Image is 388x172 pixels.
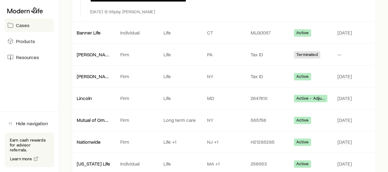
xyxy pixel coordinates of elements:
span: [DATE] [337,30,352,36]
p: Firm [120,117,154,123]
p: MD [207,95,241,101]
a: Products [5,34,54,48]
p: — [337,51,371,58]
span: Active [296,118,309,124]
p: [PERSON_NAME] [PERSON_NAME] [77,51,110,58]
span: Cases [16,22,29,28]
span: [DATE] [337,161,352,167]
p: Life [163,161,197,167]
p: Mutual of Omaha [77,117,110,123]
span: [DATE] [337,73,352,79]
a: Cases [5,18,54,32]
p: NJ +1 [207,139,241,145]
p: Firm [120,139,154,145]
p: [DATE] 12:56p by [PERSON_NAME] [90,9,155,14]
p: Firm [120,51,154,58]
span: [DATE] [337,95,352,101]
button: Hide navigation [5,117,54,130]
a: Resources [5,50,54,64]
p: NY [207,117,241,123]
p: Tax ID [250,51,284,58]
p: MA +1 [207,161,241,167]
span: Resources [16,54,39,60]
span: [DATE] [337,139,352,145]
p: Earn cash rewards for advisor referrals. [10,138,49,152]
p: 264781X [250,95,284,101]
span: Active [296,30,309,37]
span: [DATE] [337,117,352,123]
p: Tax ID [250,73,284,79]
p: MLG0057 [250,30,284,36]
p: 258953 [250,161,284,167]
p: Lincoln [77,95,110,101]
p: [PERSON_NAME] [PERSON_NAME] of [GEOGRAPHIC_DATA] [77,73,110,79]
div: Earn cash rewards for advisor referrals.Learn more [5,133,54,167]
p: Long term care [163,117,197,123]
p: Firm [120,95,154,101]
p: H21285285 [250,139,284,145]
p: PA [207,51,241,58]
p: Individual [120,161,154,167]
span: Active [296,161,309,168]
p: Life [163,95,197,101]
span: Hide navigation [16,120,48,126]
p: NY [207,73,241,79]
span: Active - Adjustment needed [296,96,325,102]
p: Life +1 [163,139,197,145]
span: Active [296,74,309,80]
p: CT [207,30,241,36]
p: Life [163,51,197,58]
span: Learn more [10,157,32,161]
span: Products [16,38,35,44]
p: Nationwide [77,139,110,145]
p: Life [163,30,197,36]
p: 565798 [250,117,284,123]
p: [US_STATE] Life [77,161,110,167]
p: Banner Life [77,30,110,36]
p: Life [163,73,197,79]
p: Firm [120,73,154,79]
p: Individual [120,30,154,36]
span: Terminated [296,52,318,58]
span: Active [296,139,309,146]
